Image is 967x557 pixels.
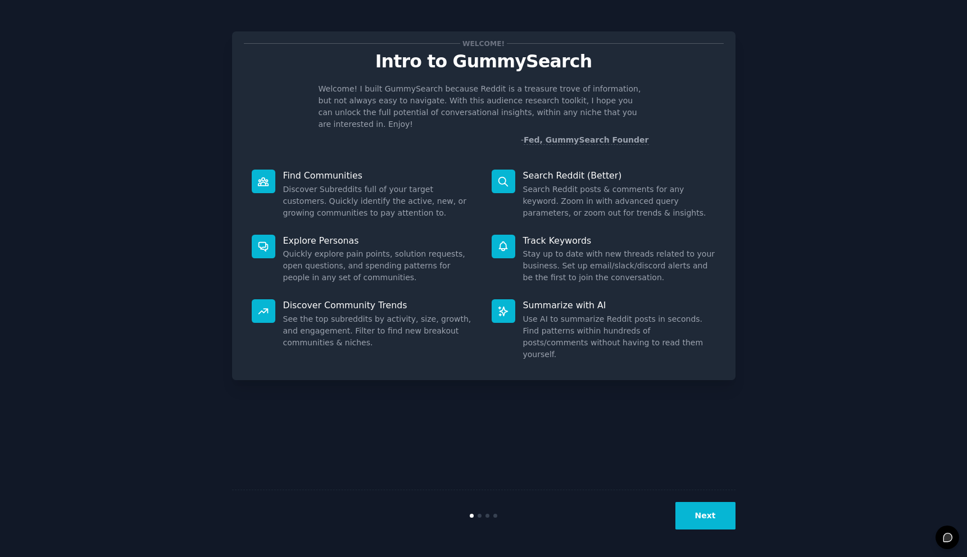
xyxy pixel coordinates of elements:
dd: Search Reddit posts & comments for any keyword. Zoom in with advanced query parameters, or zoom o... [523,184,716,219]
span: Welcome! [460,38,506,49]
button: Next [675,502,736,529]
p: Track Keywords [523,235,716,246]
p: Find Communities [283,170,476,181]
p: Discover Community Trends [283,299,476,311]
p: Explore Personas [283,235,476,246]
dd: See the top subreddits by activity, size, growth, and engagement. Filter to find new breakout com... [283,313,476,349]
p: Welcome! I built GummySearch because Reddit is a treasure trove of information, but not always ea... [319,83,649,130]
p: Summarize with AI [523,299,716,311]
dd: Stay up to date with new threads related to your business. Set up email/slack/discord alerts and ... [523,248,716,284]
p: Intro to GummySearch [244,52,724,71]
p: Search Reddit (Better) [523,170,716,181]
dd: Quickly explore pain points, solution requests, open questions, and spending patterns for people ... [283,248,476,284]
dd: Use AI to summarize Reddit posts in seconds. Find patterns within hundreds of posts/comments with... [523,313,716,360]
dd: Discover Subreddits full of your target customers. Quickly identify the active, new, or growing c... [283,184,476,219]
a: Fed, GummySearch Founder [524,135,649,145]
div: - [521,134,649,146]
